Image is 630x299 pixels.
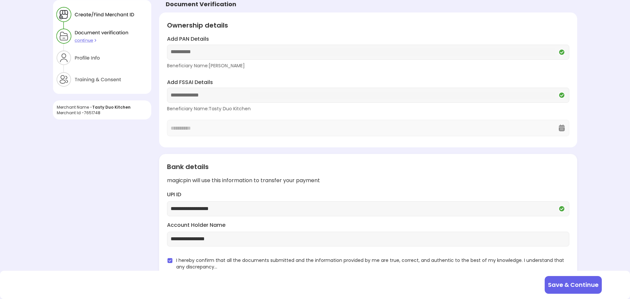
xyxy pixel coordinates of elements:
[558,91,566,99] img: Q2VREkDUCX-Nh97kZdnvclHTixewBtwTiuomQU4ttMKm5pUNxe9W_NURYrLCGq_Mmv0UDstOKswiepyQhkhj-wqMpwXa6YfHU...
[167,35,569,43] label: Add PAN Details
[545,276,602,294] button: Save & Continue
[167,258,173,264] img: checked
[167,20,569,30] div: Ownership details
[167,79,569,86] label: Add FSSAI Details
[167,105,569,112] div: Beneficiary Name: Tasty Duo Kitchen
[167,222,569,229] label: Account Holder Name
[92,104,131,110] span: Tasty Duo Kitchen
[558,205,566,213] img: Q2VREkDUCX-Nh97kZdnvclHTixewBtwTiuomQU4ttMKm5pUNxe9W_NURYrLCGq_Mmv0UDstOKswiepyQhkhj-wqMpwXa6YfHU...
[176,257,569,270] span: I hereby confirm that all the documents submitted and the information provided by me are true, co...
[167,191,569,199] label: UPI ID
[57,110,147,116] div: Merchant Id - 7651748
[167,177,569,184] div: magicpin will use this information to transfer your payment
[57,104,147,110] div: Merchant Name -
[558,48,566,56] img: Q2VREkDUCX-Nh97kZdnvclHTixewBtwTiuomQU4ttMKm5pUNxe9W_NURYrLCGq_Mmv0UDstOKswiepyQhkhj-wqMpwXa6YfHU...
[167,62,569,69] div: Beneficiary Name: [PERSON_NAME]
[167,162,569,172] div: Bank details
